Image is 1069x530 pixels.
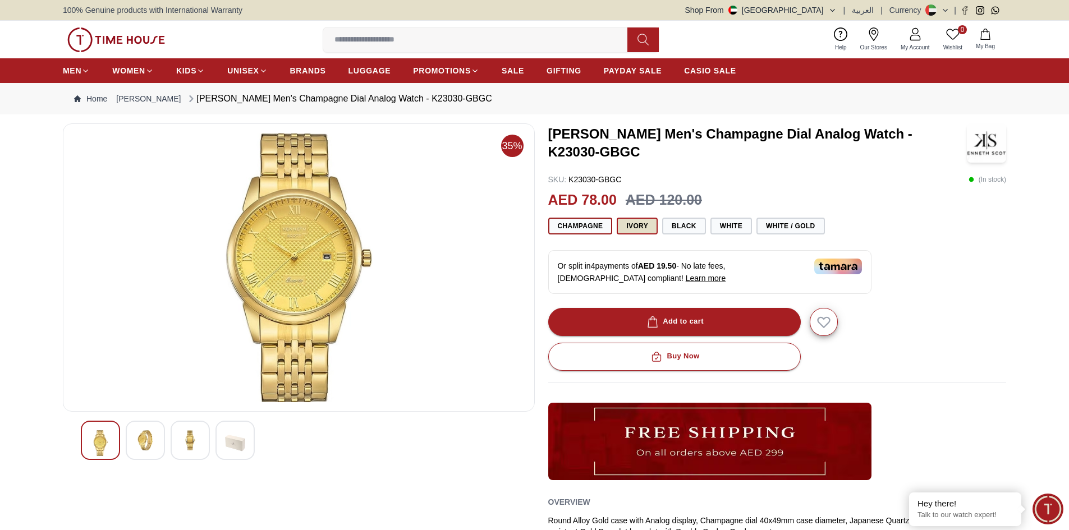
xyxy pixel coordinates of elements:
img: ... [548,403,871,480]
span: PAYDAY SALE [604,65,662,76]
img: United Arab Emirates [728,6,737,15]
span: 0 [958,25,967,34]
span: My Bag [971,42,999,50]
button: Black [662,218,706,234]
a: [PERSON_NAME] [116,93,181,104]
nav: Breadcrumb [63,83,1006,114]
a: BRANDS [290,61,326,81]
div: Buy Now [649,350,699,363]
span: My Account [896,43,934,52]
button: العربية [852,4,874,16]
span: Wishlist [939,43,967,52]
h2: AED 78.00 [548,190,617,211]
p: K23030-GBGC [548,174,622,185]
a: CASIO SALE [684,61,736,81]
a: SALE [502,61,524,81]
a: LUGGAGE [348,61,391,81]
div: Currency [889,4,926,16]
span: Our Stores [856,43,892,52]
div: Add to cart [645,315,704,328]
div: [PERSON_NAME] Men's Champagne Dial Analog Watch - K23030-GBGC [186,92,492,105]
span: 100% Genuine products with International Warranty [63,4,242,16]
div: Chat Widget [1033,494,1063,524]
a: WOMEN [112,61,154,81]
div: Or split in 4 payments of - No late fees, [DEMOGRAPHIC_DATA] compliant! [548,250,871,294]
a: Whatsapp [991,6,999,15]
a: UNISEX [227,61,267,81]
span: 35% [501,135,524,157]
span: PROMOTIONS [413,65,471,76]
span: AED 19.50 [638,261,676,270]
img: Kenneth Scott Men's Champagne Dial Analog Watch - K23030-GBGC [72,133,525,402]
span: SKU : [548,175,567,184]
a: Our Stores [854,25,894,54]
a: Home [74,93,107,104]
img: Kenneth Scott Men's Champagne Dial Analog Watch - K23030-GBGC [180,430,200,450]
button: Add to cart [548,308,801,336]
img: ... [67,27,165,52]
span: BRANDS [290,65,326,76]
a: Facebook [961,6,969,15]
button: Shop From[GEOGRAPHIC_DATA] [685,4,837,16]
a: MEN [63,61,90,81]
a: GIFTING [547,61,581,81]
span: | [880,4,883,16]
p: ( In stock ) [969,174,1006,185]
img: Kenneth Scott Men's Champagne Dial Analog Watch - K23030-GBGC [90,430,111,456]
span: Help [831,43,851,52]
img: Kenneth Scott Men's Champagne Dial Analog Watch - K23030-GBGC [135,430,155,450]
h2: Overview [548,494,590,510]
span: | [954,4,956,16]
span: KIDS [176,65,196,76]
h3: [PERSON_NAME] Men's Champagne Dial Analog Watch - K23030-GBGC [548,125,967,161]
div: Hey there! [917,498,1013,509]
button: White [710,218,752,234]
span: MEN [63,65,81,76]
span: GIFTING [547,65,581,76]
img: Tamara [814,259,862,274]
a: PAYDAY SALE [604,61,662,81]
span: SALE [502,65,524,76]
button: White / Gold [756,218,824,234]
p: Talk to our watch expert! [917,510,1013,520]
span: UNISEX [227,65,259,76]
a: Instagram [976,6,984,15]
span: CASIO SALE [684,65,736,76]
span: | [843,4,846,16]
img: Kenneth Scott Men's Champagne Dial Analog Watch - K23030-GBGC [967,123,1006,163]
a: 0Wishlist [937,25,969,54]
button: Champagne [548,218,613,234]
a: Help [828,25,854,54]
span: Learn more [686,274,726,283]
a: KIDS [176,61,205,81]
span: WOMEN [112,65,145,76]
button: Ivory [617,218,658,234]
img: Kenneth Scott Men's Champagne Dial Analog Watch - K23030-GBGC [225,430,245,456]
span: LUGGAGE [348,65,391,76]
a: PROMOTIONS [413,61,479,81]
button: My Bag [969,26,1002,53]
h3: AED 120.00 [626,190,702,211]
button: Buy Now [548,343,801,371]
